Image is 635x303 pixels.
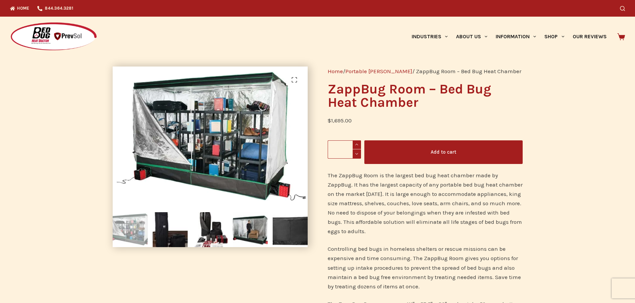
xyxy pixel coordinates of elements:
[540,17,568,57] a: Shop
[328,67,523,76] nav: Breadcrumb
[273,212,308,247] img: ZappBug Room - Bed Bug Heat Chamber - Image 5
[328,140,361,159] input: Product quantity
[568,17,611,57] a: Our Reviews
[328,244,523,291] p: Controlling bed bugs in homeless shelters or rescue missions can be expensive and time consuming....
[113,212,148,247] img: ZappBug Room - Bed Bug Heat Chamber
[364,140,523,164] button: Add to cart
[620,6,625,11] button: Search
[233,212,268,247] img: ZappBug Room - Bed Bug Heat Chamber - Image 4
[328,117,331,124] span: $
[113,67,308,207] img: ZappBug Room - Bed Bug Heat Chamber
[407,17,611,57] nav: Primary
[345,68,412,75] a: Portable [PERSON_NAME]
[113,133,308,140] a: ZappBug Room - Bed Bug Heat Chamber
[452,17,491,57] a: About Us
[10,22,97,52] img: Prevsol/Bed Bug Heat Doctor
[492,17,540,57] a: Information
[328,82,523,109] h1: ZappBug Room – Bed Bug Heat Chamber
[288,73,301,86] a: View full-screen image gallery
[328,171,523,236] p: The ZappBug Room is the largest bed bug heat chamber made by ZappBug. It has the largest capacity...
[407,17,452,57] a: Industries
[193,212,228,247] img: ZappBug Room - Bed Bug Heat Chamber - Image 3
[328,117,352,124] bdi: 1,695.00
[153,212,188,247] img: ZappBug Room - Bed Bug Heat Chamber - Image 2
[328,68,343,75] a: Home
